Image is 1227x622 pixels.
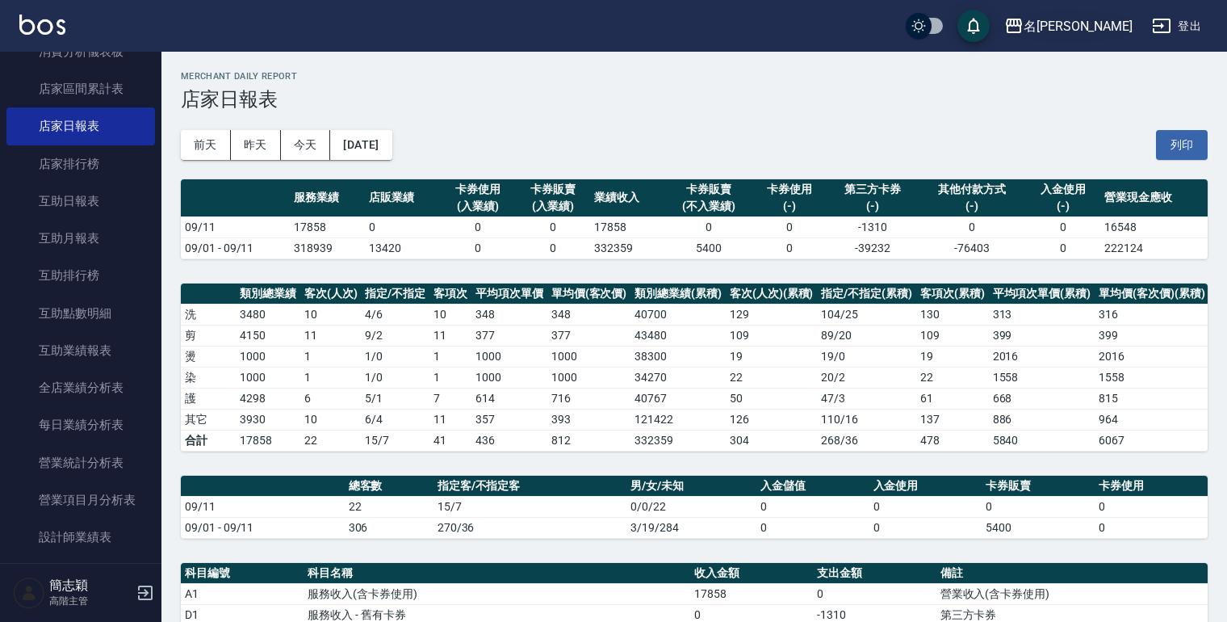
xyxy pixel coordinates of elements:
td: 6 / 4 [361,409,429,430]
table: a dense table [181,179,1208,259]
td: 716 [547,388,631,409]
td: 886 [989,409,1095,430]
h2: Merchant Daily Report [181,71,1208,82]
td: 09/01 - 09/11 [181,237,290,258]
td: 22 [300,430,362,451]
a: 互助日報表 [6,183,155,220]
td: 17858 [290,216,365,237]
td: 剪 [181,325,236,346]
td: 19 [916,346,989,367]
a: 互助業績報表 [6,332,155,369]
th: 店販業績 [365,179,440,217]
td: 09/11 [181,496,345,517]
td: 0 [440,237,515,258]
button: 前天 [181,130,231,160]
h3: 店家日報表 [181,88,1208,111]
td: 41 [429,430,471,451]
td: 50 [726,388,818,409]
th: 平均項次單價 [471,284,547,305]
td: 348 [471,304,547,325]
td: 3/19/284 [626,517,756,538]
td: 0 [919,216,1026,237]
th: 入金儲值 [756,476,869,497]
td: 399 [1095,325,1208,346]
td: 1 [429,367,471,388]
td: 0 [515,237,590,258]
td: 318939 [290,237,365,258]
td: 812 [547,430,631,451]
td: 668 [989,388,1095,409]
th: 指定客/不指定客 [433,476,626,497]
th: 支出金額 [813,563,936,584]
div: 卡券使用 [444,181,511,198]
h5: 簡志穎 [49,578,132,594]
a: 店家排行榜 [6,145,155,183]
td: 137 [916,409,989,430]
td: 10 [300,304,362,325]
button: 登出 [1145,11,1208,41]
td: 478 [916,430,989,451]
td: -76403 [919,237,1026,258]
td: 0 [752,237,827,258]
div: 名[PERSON_NAME] [1024,16,1133,36]
div: 第三方卡券 [831,181,915,198]
td: 121422 [630,409,726,430]
td: 270/36 [433,517,626,538]
td: 130 [916,304,989,325]
td: 110 / 16 [817,409,916,430]
td: 燙 [181,346,236,367]
button: 今天 [281,130,331,160]
td: 4150 [236,325,300,346]
th: 平均項次單價(累積) [989,284,1095,305]
td: 436 [471,430,547,451]
a: 店家日報表 [6,107,155,145]
button: 昨天 [231,130,281,160]
div: 卡券販賣 [519,181,586,198]
p: 高階主管 [49,594,132,608]
td: 11 [300,325,362,346]
th: 收入金額 [690,563,813,584]
td: 3930 [236,409,300,430]
a: 營業統計分析表 [6,444,155,481]
td: 1000 [471,367,547,388]
td: 5840 [989,430,1095,451]
td: 11 [429,325,471,346]
td: 10 [300,409,362,430]
button: [DATE] [330,130,392,160]
td: 洗 [181,304,236,325]
th: 指定/不指定(累積) [817,284,916,305]
td: 17858 [590,216,665,237]
td: 0 [813,583,936,604]
td: 964 [1095,409,1208,430]
td: 393 [547,409,631,430]
a: 互助點數明細 [6,295,155,332]
button: 列印 [1156,130,1208,160]
td: 815 [1095,388,1208,409]
a: 全店業績分析表 [6,369,155,406]
td: 0 [1095,496,1208,517]
td: 43480 [630,325,726,346]
td: 11 [429,409,471,430]
td: 17858 [690,583,813,604]
td: 1 [429,346,471,367]
td: 0 [365,216,440,237]
td: 服務收入(含卡券使用) [304,583,690,604]
div: (-) [923,198,1022,215]
th: 單均價(客次價)(累積) [1095,284,1208,305]
div: (-) [1029,198,1096,215]
th: 營業現金應收 [1100,179,1208,217]
div: 卡券使用 [756,181,823,198]
td: 222124 [1100,237,1208,258]
th: 類別總業績(累積) [630,284,726,305]
td: 16548 [1100,216,1208,237]
td: 1558 [1095,367,1208,388]
td: 40767 [630,388,726,409]
td: 15/7 [361,430,429,451]
td: 0 [756,517,869,538]
td: -1310 [827,216,919,237]
th: 指定/不指定 [361,284,429,305]
td: 09/11 [181,216,290,237]
td: 0 [982,496,1095,517]
td: 0 [869,496,982,517]
td: 0 [666,216,752,237]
